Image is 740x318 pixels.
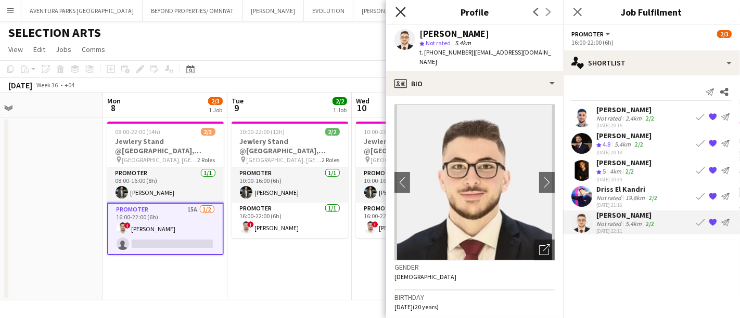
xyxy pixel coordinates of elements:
span: t. [PHONE_NUMBER] [419,48,474,56]
app-skills-label: 2/2 [649,194,657,202]
span: Week 36 [34,81,60,89]
div: 5.4km [613,140,633,149]
span: 2/3 [201,128,215,136]
h3: Profile [386,5,563,19]
button: [PERSON_NAME] [353,1,415,21]
app-card-role: Promoter15A1/216:00-22:00 (6h)![PERSON_NAME] [107,203,224,255]
div: Driss El Kandri [596,184,659,194]
span: [GEOGRAPHIC_DATA], [GEOGRAPHIC_DATA] [247,156,322,164]
h3: Job Fulfilment [563,5,740,19]
div: 1 Job [209,106,222,114]
span: 2/2 [325,128,340,136]
span: Jobs [56,45,71,54]
span: 4.8 [603,140,610,148]
h3: Birthday [394,293,555,302]
h3: Jewlery Stand @[GEOGRAPHIC_DATA], [GEOGRAPHIC_DATA] [232,137,348,155]
div: 2.4km [623,114,644,122]
div: [DATE] 22:11 [596,228,656,234]
h1: SELECTION ARTS [8,25,101,41]
div: [DATE] [8,80,32,90]
app-card-role: Promoter1/110:00-16:00 (6h)[PERSON_NAME] [356,167,473,203]
span: | [EMAIL_ADDRESS][DOMAIN_NAME] [419,48,551,65]
app-job-card: 10:00-22:00 (12h)2/2Jewlery Stand @[GEOGRAPHIC_DATA], [GEOGRAPHIC_DATA] [GEOGRAPHIC_DATA], [GEOGR... [232,122,348,238]
div: 19.8km [623,194,647,202]
div: Not rated [596,194,623,202]
span: 9 [230,102,244,114]
h3: Gender [394,262,555,272]
div: [PERSON_NAME] [596,105,656,114]
span: Comms [82,45,105,54]
div: Shortlist [563,50,740,75]
div: [PERSON_NAME] [596,158,652,167]
span: 2 Roles [322,156,340,164]
span: ! [124,222,131,229]
span: 2/2 [333,97,347,105]
div: [DATE] 20:15 [596,122,656,129]
div: [DATE] 20:18 [596,149,652,156]
div: 4km [608,167,623,176]
div: Not rated [596,220,623,228]
span: View [8,45,23,54]
span: Edit [33,45,45,54]
span: 10 [354,102,369,114]
span: Promoter [571,30,604,38]
div: Open photos pop-in [534,240,555,260]
app-card-role: Promoter1/110:00-16:00 (6h)[PERSON_NAME] [232,167,348,203]
div: [PERSON_NAME] [596,210,656,220]
h3: Jewlery Stand @[GEOGRAPHIC_DATA], [GEOGRAPHIC_DATA] [356,137,473,155]
span: ! [372,221,378,228]
span: 5 [603,167,606,175]
span: 08:00-22:00 (14h) [116,128,161,136]
app-card-role: Promoter1/108:00-16:00 (8h)[PERSON_NAME] [107,167,224,203]
span: 2/3 [717,30,732,38]
span: 2 Roles [198,156,215,164]
span: 10:00-22:00 (12h) [364,128,410,136]
a: Jobs [52,43,75,56]
button: EVOLUTION [304,1,353,21]
span: 10:00-22:00 (12h) [240,128,285,136]
button: BEYOND PROPERTIES/ OMNIYAT [143,1,243,21]
app-skills-label: 2/2 [626,167,634,175]
app-skills-label: 2/2 [635,140,643,148]
app-card-role: Promoter1/116:00-22:00 (6h)![PERSON_NAME] [232,203,348,238]
button: AVENTURA PARKS [GEOGRAPHIC_DATA] [21,1,143,21]
span: 2/3 [208,97,223,105]
img: Crew avatar or photo [394,104,555,260]
button: Promoter [571,30,612,38]
a: Comms [78,43,109,56]
app-skills-label: 2/2 [646,220,654,228]
div: 16:00-22:00 (6h) [571,38,732,46]
div: Bio [386,71,563,96]
span: Tue [232,96,244,105]
span: 8 [106,102,121,114]
div: [PERSON_NAME] [596,131,652,140]
div: [DATE] 20:39 [596,176,652,182]
app-job-card: 08:00-22:00 (14h)2/3Jewlery Stand @[GEOGRAPHIC_DATA], [GEOGRAPHIC_DATA] [GEOGRAPHIC_DATA], [GEOGR... [107,122,224,255]
a: Edit [29,43,49,56]
div: +04 [65,81,74,89]
span: Wed [356,96,369,105]
span: Not rated [426,39,451,47]
span: 5.4km [453,39,473,47]
app-job-card: 10:00-22:00 (12h)2/2Jewlery Stand @[GEOGRAPHIC_DATA], [GEOGRAPHIC_DATA] [GEOGRAPHIC_DATA], [GEOGR... [356,122,473,238]
span: [DATE] (20 years) [394,303,439,311]
div: 5.4km [623,220,644,228]
app-card-role: Promoter1/116:00-22:00 (6h)![PERSON_NAME] [356,203,473,238]
div: [DATE] 21:16 [596,202,659,208]
span: [GEOGRAPHIC_DATA], [GEOGRAPHIC_DATA] [122,156,198,164]
span: [GEOGRAPHIC_DATA], [GEOGRAPHIC_DATA] [371,156,446,164]
div: [PERSON_NAME] [419,29,489,38]
span: ! [248,221,254,228]
button: [PERSON_NAME] [243,1,304,21]
span: Mon [107,96,121,105]
h3: Jewlery Stand @[GEOGRAPHIC_DATA], [GEOGRAPHIC_DATA] [107,137,224,155]
app-skills-label: 2/2 [646,114,654,122]
div: Not rated [596,114,623,122]
span: [DEMOGRAPHIC_DATA] [394,273,456,281]
div: 1 Job [333,106,347,114]
a: View [4,43,27,56]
